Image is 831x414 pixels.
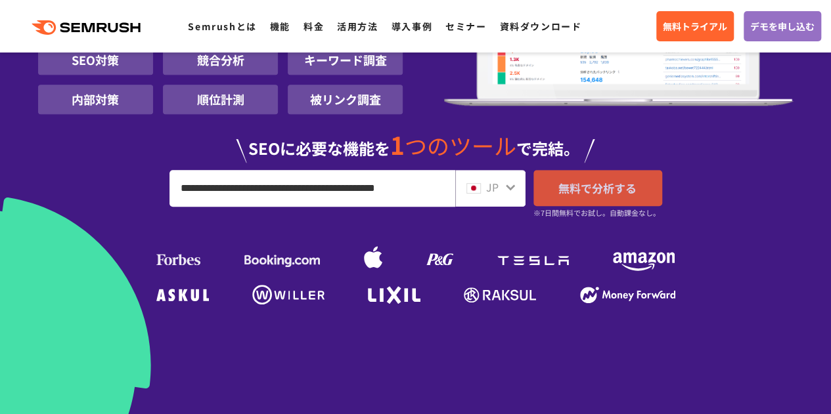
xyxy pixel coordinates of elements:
[390,127,405,162] span: 1
[533,207,660,219] small: ※7日間無料でお試し。自動課金なし。
[392,20,432,33] a: 導入事例
[486,179,499,195] span: JP
[337,20,378,33] a: 活用方法
[38,85,153,114] li: 内部対策
[744,11,821,41] a: デモを申し込む
[163,45,278,75] li: 競合分析
[288,85,403,114] li: 被リンク調査
[188,20,256,33] a: Semrushとは
[38,45,153,75] li: SEO対策
[533,170,662,206] a: 無料で分析する
[270,20,290,33] a: 機能
[445,20,486,33] a: セミナー
[516,136,579,159] span: で完結。
[558,180,637,196] span: 無料で分析する
[405,129,516,161] span: つのツール
[38,119,794,163] div: SEOに必要な機能を
[170,171,455,206] input: URL、キーワードを入力してください
[288,45,403,75] li: キーワード調査
[163,85,278,114] li: 順位計測
[750,19,815,33] span: デモを申し込む
[656,11,734,41] a: 無料トライアル
[303,20,324,33] a: 料金
[499,20,581,33] a: 資料ダウンロード
[663,19,727,33] span: 無料トライアル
